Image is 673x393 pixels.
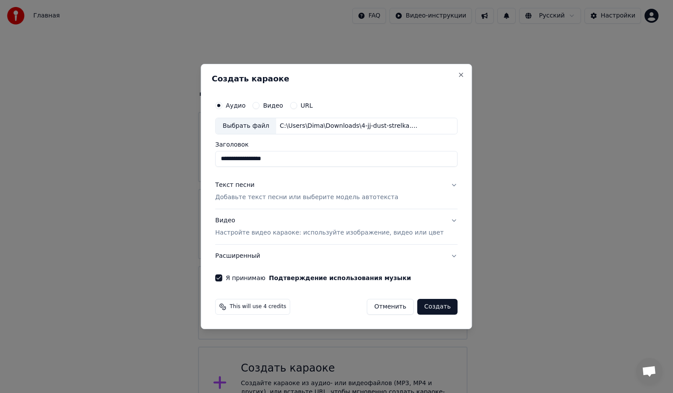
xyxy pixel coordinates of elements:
[263,102,283,109] label: Видео
[215,181,255,189] div: Текст песни
[226,275,411,281] label: Я принимаю
[417,299,457,315] button: Создать
[367,299,414,315] button: Отменить
[215,216,443,237] div: Видео
[230,303,286,310] span: This will use 4 credits
[226,102,245,109] label: Аудио
[276,122,425,130] div: C:\Users\Dima\Downloads\4-jj-dust-strelka.mp3
[212,75,461,83] h2: Создать караоке
[215,141,457,147] label: Заголовок
[215,174,457,209] button: Текст песниДобавьте текст песни или выберите модель автотекста
[215,193,398,202] p: Добавьте текст песни или выберите модель автотекста
[215,228,443,237] p: Настройте видео караоке: используйте изображение, видео или цвет
[216,118,276,134] div: Выбрать файл
[215,245,457,267] button: Расширенный
[215,209,457,244] button: ВидеоНастройте видео караоке: используйте изображение, видео или цвет
[269,275,411,281] button: Я принимаю
[301,102,313,109] label: URL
